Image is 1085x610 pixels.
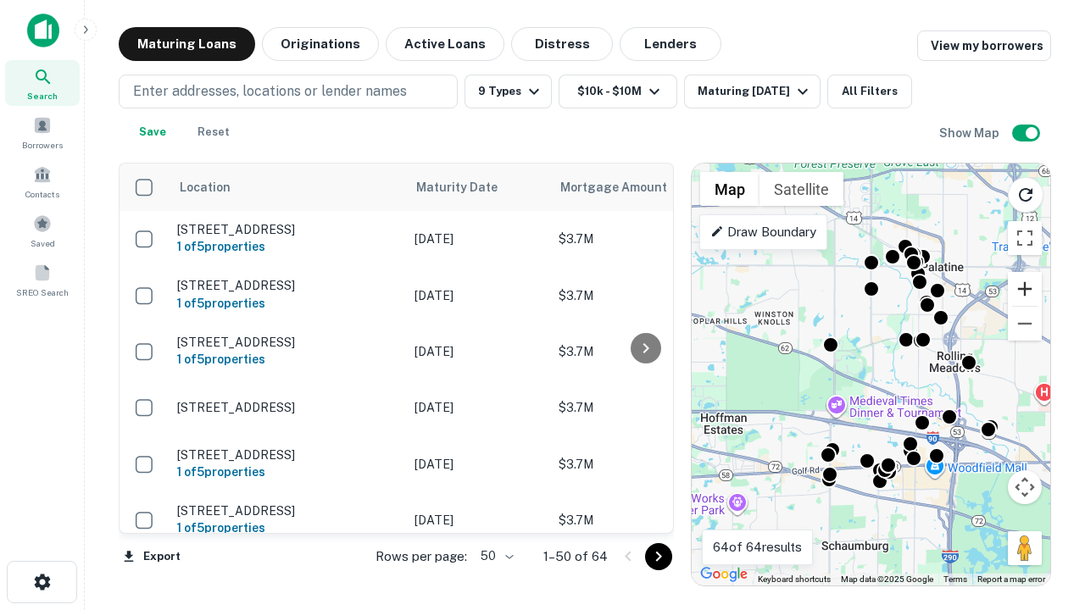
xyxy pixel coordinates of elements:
span: SREO Search [16,286,69,299]
div: Maturing [DATE] [698,81,813,102]
button: Reload search area [1008,177,1043,213]
th: Location [169,164,406,211]
button: Export [119,544,185,569]
span: Mortgage Amount [560,177,689,197]
p: [STREET_ADDRESS] [177,447,398,463]
span: Map data ©2025 Google [841,574,933,584]
h6: 1 of 5 properties [177,463,398,481]
p: $3.7M [559,511,728,530]
span: Location [179,177,231,197]
button: Reset [186,115,241,149]
button: Zoom out [1008,307,1042,341]
p: $3.7M [559,398,728,417]
a: Search [5,60,80,106]
p: [STREET_ADDRESS] [177,278,398,293]
p: $3.7M [559,342,728,361]
button: $10k - $10M [559,75,677,108]
p: [DATE] [415,398,542,417]
a: SREO Search [5,257,80,302]
button: Maturing Loans [119,27,255,61]
th: Mortgage Amount [550,164,737,211]
button: Zoom in [1008,272,1042,306]
p: [STREET_ADDRESS] [177,222,398,237]
th: Maturity Date [406,164,550,211]
span: Saved [31,236,55,250]
p: $3.7M [559,455,728,474]
p: [DATE] [415,342,542,361]
p: [DATE] [415,230,542,248]
img: capitalize-icon.png [27,14,59,47]
a: View my borrowers [917,30,1051,61]
p: [DATE] [415,286,542,305]
h6: 1 of 5 properties [177,350,398,369]
button: Keyboard shortcuts [758,574,831,585]
h6: 1 of 5 properties [177,518,398,537]
button: All Filters [827,75,912,108]
p: 1–50 of 64 [543,546,608,567]
button: Distress [511,27,613,61]
button: 9 Types [465,75,552,108]
button: Maturing [DATE] [684,75,821,108]
p: Rows per page: [376,546,467,567]
p: [STREET_ADDRESS] [177,400,398,415]
a: Terms (opens in new tab) [943,574,967,584]
a: Report a map error [977,574,1045,584]
p: [DATE] [415,455,542,474]
button: Toggle fullscreen view [1008,221,1042,255]
a: Borrowers [5,109,80,155]
h6: 1 of 5 properties [177,237,398,256]
p: $3.7M [559,286,728,305]
span: Maturity Date [416,177,520,197]
p: [STREET_ADDRESS] [177,335,398,350]
img: Google [696,563,752,585]
span: Contacts [25,187,59,201]
iframe: Chat Widget [1000,474,1085,556]
a: Contacts [5,158,80,204]
a: Saved [5,208,80,253]
div: 0 0 [692,164,1050,585]
button: Show street map [700,172,759,206]
span: Search [27,89,58,103]
h6: Show Map [939,124,1002,142]
div: 50 [474,544,516,568]
p: [STREET_ADDRESS] [177,503,398,518]
span: Borrowers [22,138,63,152]
p: Draw Boundary [710,222,816,242]
button: Show satellite imagery [759,172,843,206]
a: Open this area in Google Maps (opens a new window) [696,563,752,585]
p: Enter addresses, locations or lender names [133,81,407,102]
button: Enter addresses, locations or lender names [119,75,458,108]
button: Go to next page [645,543,672,570]
button: Map camera controls [1008,470,1042,504]
h6: 1 of 5 properties [177,294,398,313]
p: [DATE] [415,511,542,530]
button: Originations [262,27,379,61]
p: $3.7M [559,230,728,248]
p: 64 of 64 results [713,537,802,557]
button: Active Loans [386,27,504,61]
button: Save your search to get updates of matches that match your search criteria. [125,115,180,149]
button: Lenders [620,27,721,61]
